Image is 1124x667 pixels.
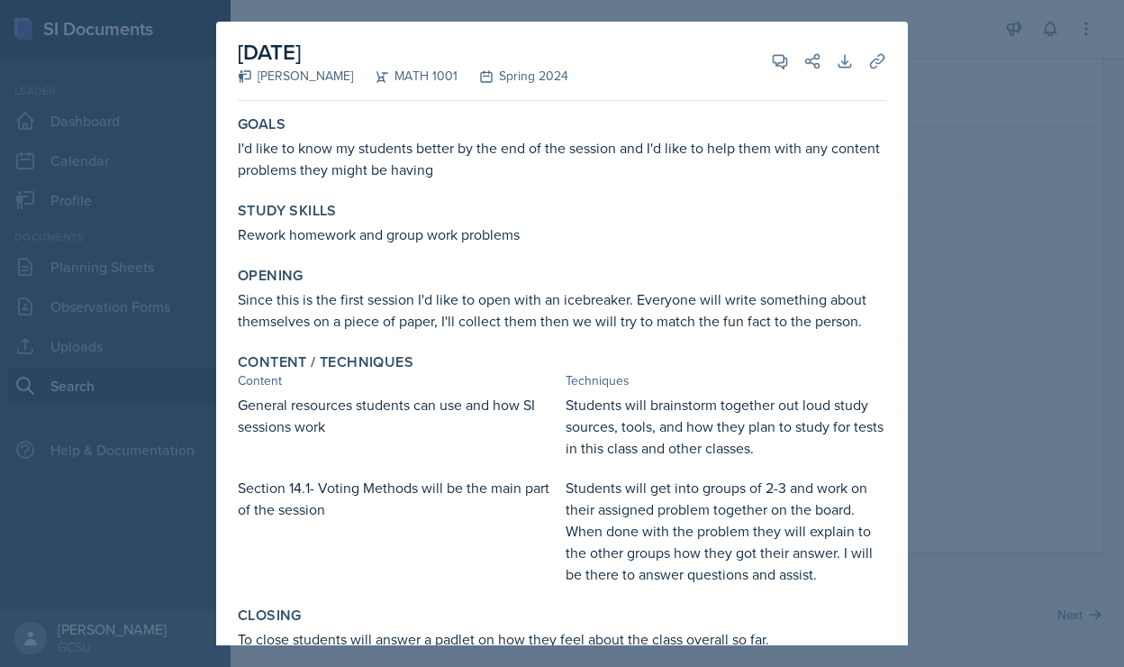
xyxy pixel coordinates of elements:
[238,224,886,245] p: Rework homework and group work problems
[238,288,886,332] p: Since this is the first session I'd like to open with an icebreaker. Everyone will write somethin...
[238,267,304,285] label: Opening
[238,202,337,220] label: Study Skills
[238,67,353,86] div: [PERSON_NAME]
[238,371,558,390] div: Content
[566,394,886,459] p: Students will brainstorm together out loud study sources, tools, and how they plan to study for t...
[566,477,886,585] p: Students will get into groups of 2-3 and work on their assigned problem together on the board. Wh...
[238,477,558,520] p: Section 14.1- Voting Methods will be the main part of the session
[458,67,568,86] div: Spring 2024
[238,115,286,133] label: Goals
[566,371,886,390] div: Techniques
[238,607,302,625] label: Closing
[353,67,458,86] div: MATH 1001
[238,628,886,650] p: To close students will answer a padlet on how they feel about the class overall so far.
[238,36,568,69] h2: [DATE]
[238,137,886,180] p: I'd like to know my students better by the end of the session and I'd like to help them with any ...
[238,353,413,371] label: Content / Techniques
[238,394,558,437] p: General resources students can use and how SI sessions work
